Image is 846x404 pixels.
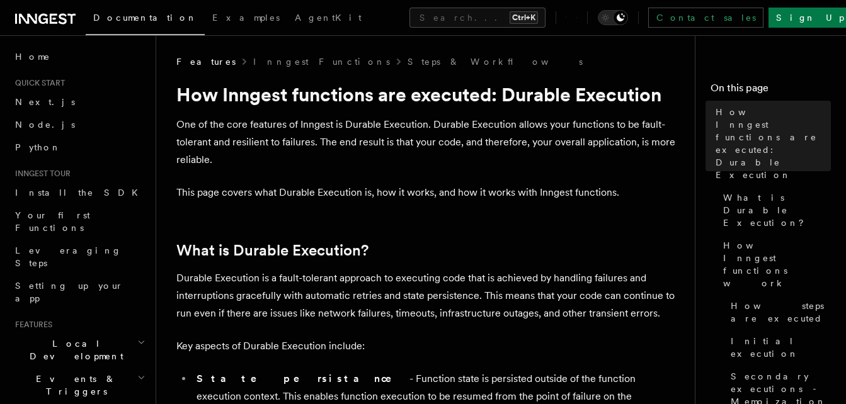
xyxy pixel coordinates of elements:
a: Install the SDK [10,181,148,204]
span: Documentation [93,13,197,23]
h1: How Inngest functions are executed: Durable Execution [176,83,680,106]
a: Home [10,45,148,68]
span: Home [15,50,50,63]
a: Initial execution [726,330,831,365]
p: Key aspects of Durable Execution include: [176,337,680,355]
button: Search...Ctrl+K [409,8,546,28]
span: AgentKit [295,13,362,23]
span: Quick start [10,78,65,88]
button: Toggle dark mode [598,10,628,25]
span: Features [176,55,236,68]
a: How Inngest functions are executed: Durable Execution [711,101,831,186]
a: Steps & Workflows [408,55,583,68]
span: Inngest tour [10,169,71,179]
a: Node.js [10,113,148,136]
p: Durable Execution is a fault-tolerant approach to executing code that is achieved by handling fai... [176,269,680,322]
button: Events & Triggers [10,368,148,403]
a: Python [10,136,148,159]
a: What is Durable Execution? [718,186,831,234]
span: What is Durable Execution? [723,191,831,229]
a: How Inngest functions work [718,234,831,295]
a: How steps are executed [726,295,831,330]
span: Local Development [10,337,137,362]
a: Your first Functions [10,204,148,239]
span: Setting up your app [15,281,123,303]
a: Setting up your app [10,274,148,310]
span: Install the SDK [15,188,146,198]
a: Next.js [10,91,148,113]
span: Examples [212,13,280,23]
a: Documentation [86,4,205,35]
span: How steps are executed [731,300,831,325]
span: Python [15,142,61,152]
a: What is Durable Execution? [176,242,369,259]
p: One of the core features of Inngest is Durable Execution. Durable Execution allows your functions... [176,116,680,169]
button: Local Development [10,332,148,368]
span: Features [10,320,52,330]
a: AgentKit [287,4,369,34]
span: How Inngest functions are executed: Durable Execution [716,106,831,181]
span: Your first Functions [15,210,90,233]
a: Inngest Functions [253,55,390,68]
a: Examples [205,4,287,34]
kbd: Ctrl+K [510,11,538,24]
span: Next.js [15,97,75,107]
span: How Inngest functions work [723,239,831,289]
a: Contact sales [648,8,763,28]
h4: On this page [711,81,831,101]
strong: State persistance [197,373,409,384]
span: Initial execution [731,335,831,360]
a: Leveraging Steps [10,239,148,274]
span: Leveraging Steps [15,245,122,268]
span: Node.js [15,120,75,130]
span: Events & Triggers [10,373,137,398]
p: This page covers what Durable Execution is, how it works, and how it works with Inngest functions. [176,184,680,201]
